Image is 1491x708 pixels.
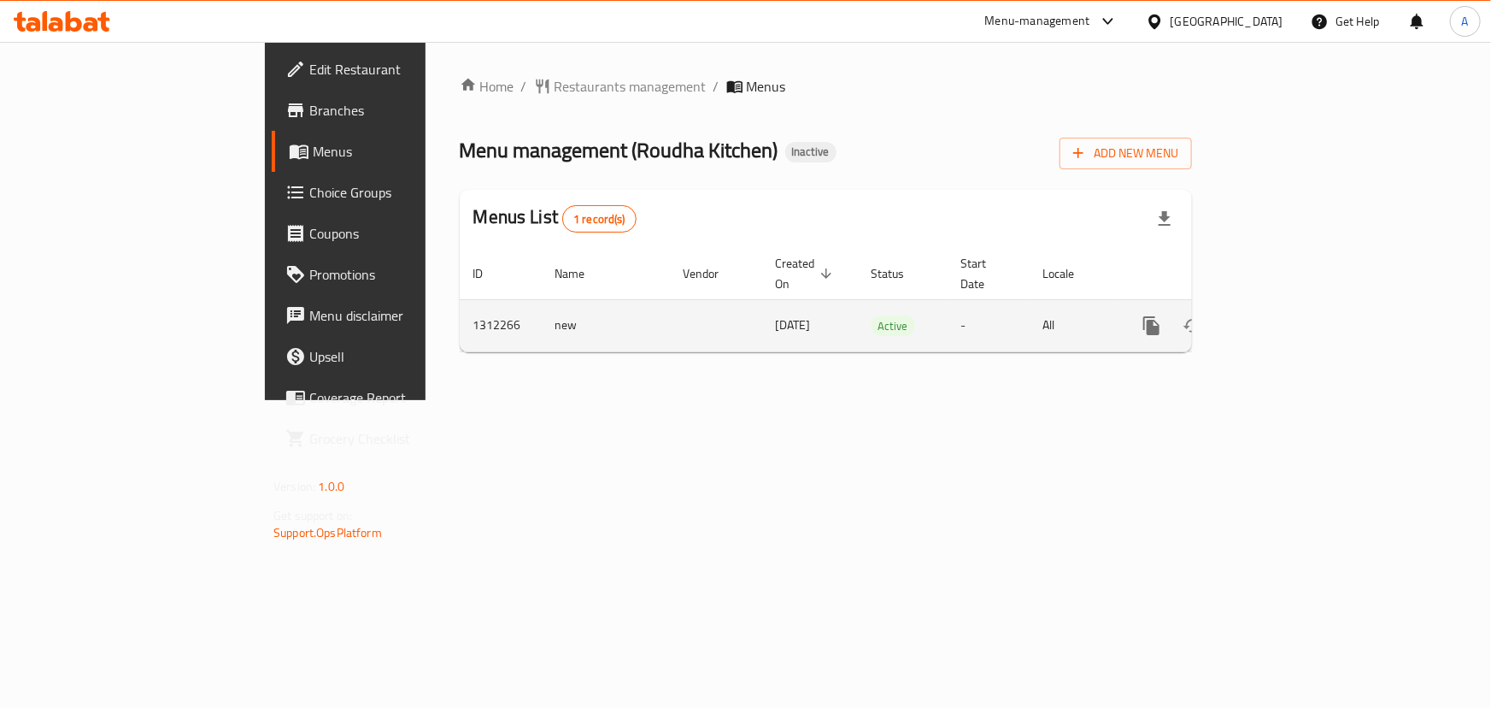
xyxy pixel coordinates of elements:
span: Menus [313,141,500,162]
div: Active [872,316,915,336]
td: new [542,299,670,351]
div: [GEOGRAPHIC_DATA] [1171,12,1283,31]
a: Coupons [272,213,514,254]
span: Coupons [309,223,500,244]
span: Vendor [684,263,742,284]
span: Name [555,263,608,284]
h2: Menus List [473,204,637,233]
li: / [713,76,719,97]
a: Edit Restaurant [272,49,514,90]
span: Get support on: [273,504,352,527]
span: [DATE] [776,314,811,336]
a: Grocery Checklist [272,418,514,459]
a: Menus [272,131,514,172]
nav: breadcrumb [460,76,1192,97]
div: Export file [1144,198,1185,239]
div: Menu-management [985,11,1090,32]
div: Total records count [562,205,637,233]
a: Menu disclaimer [272,295,514,336]
a: Branches [272,90,514,131]
span: Menu disclaimer [309,305,500,326]
button: more [1131,305,1172,346]
li: / [521,76,527,97]
span: Branches [309,100,500,121]
a: Support.OpsPlatform [273,522,382,544]
span: Menu management ( Roudha Kitchen ) [460,131,778,169]
button: Change Status [1172,305,1213,346]
span: 1.0.0 [318,475,344,498]
span: Active [872,316,915,336]
span: Status [872,263,927,284]
span: Locale [1043,263,1097,284]
span: Upsell [309,346,500,367]
a: Coverage Report [272,377,514,418]
span: Promotions [309,264,500,285]
span: ID [473,263,506,284]
span: Created On [776,253,837,294]
span: Version: [273,475,315,498]
a: Promotions [272,254,514,295]
span: Edit Restaurant [309,59,500,80]
span: Restaurants management [555,76,707,97]
span: Start Date [961,253,1009,294]
td: - [948,299,1030,351]
a: Restaurants management [534,76,707,97]
span: 1 record(s) [563,211,636,227]
a: Choice Groups [272,172,514,213]
span: Coverage Report [309,387,500,408]
td: All [1030,299,1118,351]
th: Actions [1118,248,1309,300]
span: Grocery Checklist [309,428,500,449]
span: A [1462,12,1469,31]
span: Add New Menu [1073,143,1178,164]
span: Menus [747,76,786,97]
table: enhanced table [460,248,1309,352]
span: Inactive [785,145,836,159]
span: Choice Groups [309,182,500,203]
button: Add New Menu [1060,138,1192,169]
a: Upsell [272,336,514,377]
div: Inactive [785,142,836,162]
